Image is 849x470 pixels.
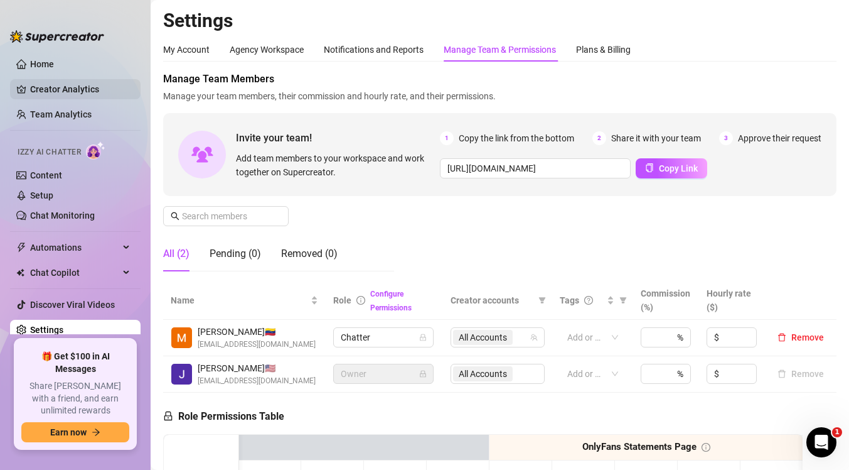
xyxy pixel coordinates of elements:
div: Manage Team & Permissions [444,43,556,57]
button: Remove [772,366,829,381]
span: 2 [592,131,606,145]
th: Hourly rate ($) [699,281,765,320]
img: AI Chatter [86,141,105,160]
span: Owner [341,364,426,383]
a: Team Analytics [30,109,92,119]
a: Creator Analytics [30,79,131,99]
a: Discover Viral Videos [30,300,115,310]
span: question-circle [584,296,593,305]
iframe: Intercom live chat [806,427,836,457]
span: Tags [560,293,579,307]
span: filter [538,297,546,304]
div: All (2) [163,246,190,261]
a: Setup [30,190,53,200]
span: team [530,334,538,341]
input: Search members [182,209,271,223]
span: [PERSON_NAME] 🇺🇸 [198,361,316,375]
span: Invite your team! [236,130,440,146]
span: Approve their request [738,131,821,145]
span: arrow-right [92,428,100,437]
a: Home [30,59,54,69]
span: [PERSON_NAME] 🇻🇪 [198,325,316,339]
button: Earn nowarrow-right [21,422,129,442]
span: filter [617,291,629,310]
span: Chat Copilot [30,263,119,283]
span: info-circle [702,443,710,452]
div: Removed (0) [281,246,338,261]
span: search [171,212,179,221]
span: copy [645,163,654,172]
button: Copy Link [636,158,707,178]
a: Settings [30,325,63,335]
span: thunderbolt [16,243,26,253]
span: lock [419,370,427,378]
span: 1 [832,427,842,437]
span: Role [333,295,351,305]
h2: Settings [163,9,836,33]
span: Automations [30,238,119,258]
span: [EMAIL_ADDRESS][DOMAIN_NAME] [198,375,316,387]
button: Remove [772,330,829,345]
span: info-circle [356,296,365,305]
span: filter [619,297,627,304]
span: Add team members to your workspace and work together on Supercreator. [236,151,435,179]
a: Configure Permissions [370,290,412,312]
span: filter [536,291,548,310]
span: lock [163,411,173,421]
span: 1 [440,131,454,145]
span: All Accounts [453,330,513,345]
div: Plans & Billing [576,43,631,57]
a: Content [30,170,62,180]
span: Creator accounts [451,293,533,307]
img: logo-BBDzfeDw.svg [10,30,104,43]
span: [EMAIL_ADDRESS][DOMAIN_NAME] [198,339,316,351]
span: All Accounts [459,331,507,344]
span: 🎁 Get $100 in AI Messages [21,351,129,375]
div: Agency Workspace [230,43,304,57]
th: Name [163,281,326,320]
span: Chatter [341,328,426,347]
span: 3 [719,131,733,145]
a: Chat Monitoring [30,210,95,221]
span: Izzy AI Chatter [18,146,81,158]
div: Pending (0) [210,246,261,261]
span: Share it with your team [611,131,701,145]
span: Copy Link [659,163,698,173]
strong: OnlyFans Statements Page [582,441,697,452]
span: delete [777,333,786,342]
span: Share [PERSON_NAME] with a friend, and earn unlimited rewards [21,380,129,417]
div: My Account [163,43,210,57]
img: Chat Copilot [16,268,24,277]
img: Jace Gomez [171,364,192,385]
span: lock [419,334,427,341]
span: Earn now [50,427,87,437]
th: Commission (%) [633,281,699,320]
span: Remove [791,332,824,342]
div: Notifications and Reports [324,43,424,57]
span: Manage Team Members [163,72,836,87]
span: Name [171,293,308,307]
span: Manage your team members, their commission and hourly rate, and their permissions. [163,89,836,103]
span: Copy the link from the bottom [459,131,574,145]
img: Mafer Rojas [171,327,192,348]
h5: Role Permissions Table [163,409,284,424]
